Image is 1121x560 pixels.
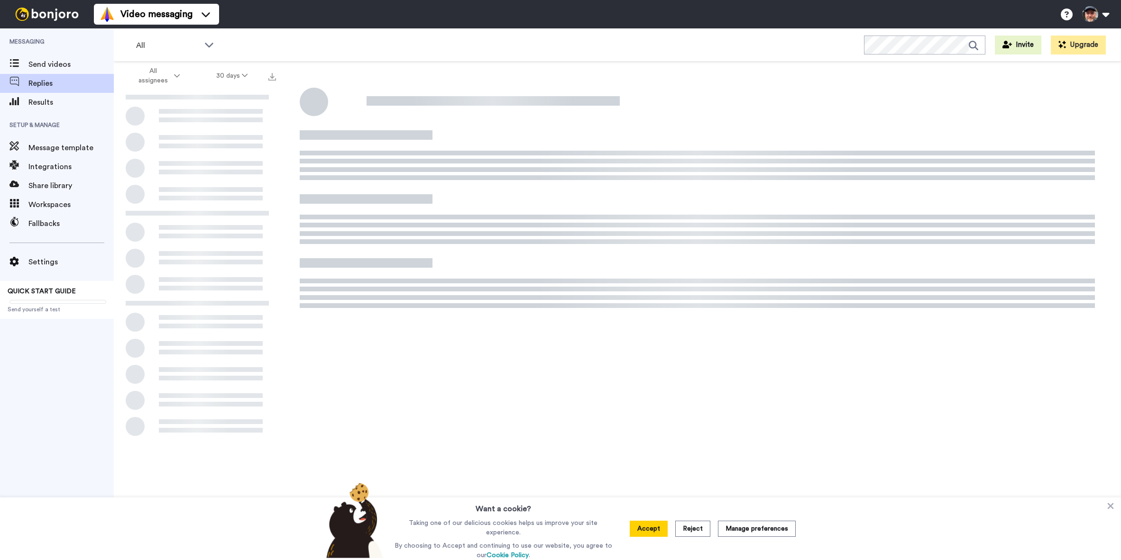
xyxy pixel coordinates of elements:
[28,199,114,210] span: Workspaces
[266,69,279,83] button: Export all results that match these filters now.
[100,7,115,22] img: vm-color.svg
[392,518,615,537] p: Taking one of our delicious cookies helps us improve your site experience.
[8,288,76,295] span: QUICK START GUIDE
[28,218,114,229] span: Fallbacks
[8,306,106,313] span: Send yourself a test
[487,552,529,559] a: Cookie Policy
[28,78,114,89] span: Replies
[136,40,200,51] span: All
[28,161,114,172] span: Integrations
[718,521,796,537] button: Manage preferences
[392,541,615,560] p: By choosing to Accept and continuing to use our website, you agree to our .
[995,36,1041,54] button: Invite
[268,73,276,81] img: export.svg
[28,256,114,268] span: Settings
[28,180,114,191] span: Share library
[28,59,114,70] span: Send videos
[120,8,193,21] span: Video messaging
[630,521,668,537] button: Accept
[11,8,83,21] img: bj-logo-header-white.svg
[198,67,266,84] button: 30 days
[318,482,388,558] img: bear-with-cookie.png
[675,521,710,537] button: Reject
[1051,36,1106,54] button: Upgrade
[28,97,114,108] span: Results
[28,142,114,154] span: Message template
[476,497,531,515] h3: Want a cookie?
[116,63,198,89] button: All assignees
[134,66,172,85] span: All assignees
